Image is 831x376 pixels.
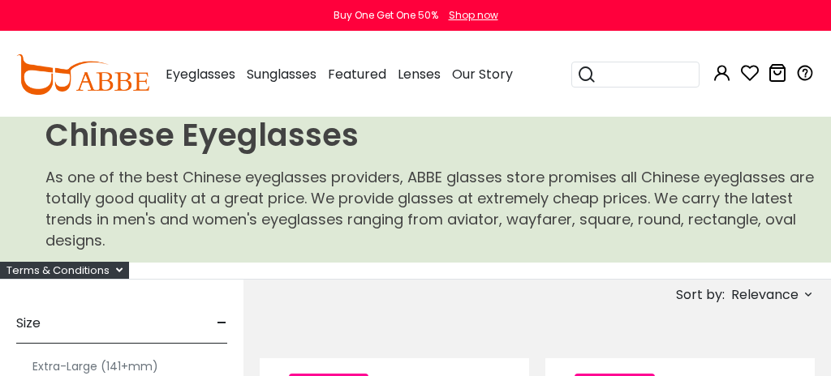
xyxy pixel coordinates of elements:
[16,304,41,343] span: Size
[398,65,441,83] span: Lenses
[166,65,235,83] span: Eyeglasses
[328,65,386,83] span: Featured
[16,54,149,95] img: abbeglasses.com
[32,357,158,376] label: Extra-Large (141+mm)
[731,280,799,310] span: Relevance
[334,8,438,23] div: Buy One Get One 50%
[452,65,513,83] span: Our Story
[247,65,316,83] span: Sunglasses
[676,285,725,304] span: Sort by:
[217,304,227,343] span: -
[449,8,498,23] div: Shop now
[45,167,825,251] p: As one of the best Chinese eyeglasses providers, ABBE glasses store promises all Chinese eyeglass...
[441,8,498,22] a: Shop now
[45,117,825,154] h1: Chinese Eyeglasses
